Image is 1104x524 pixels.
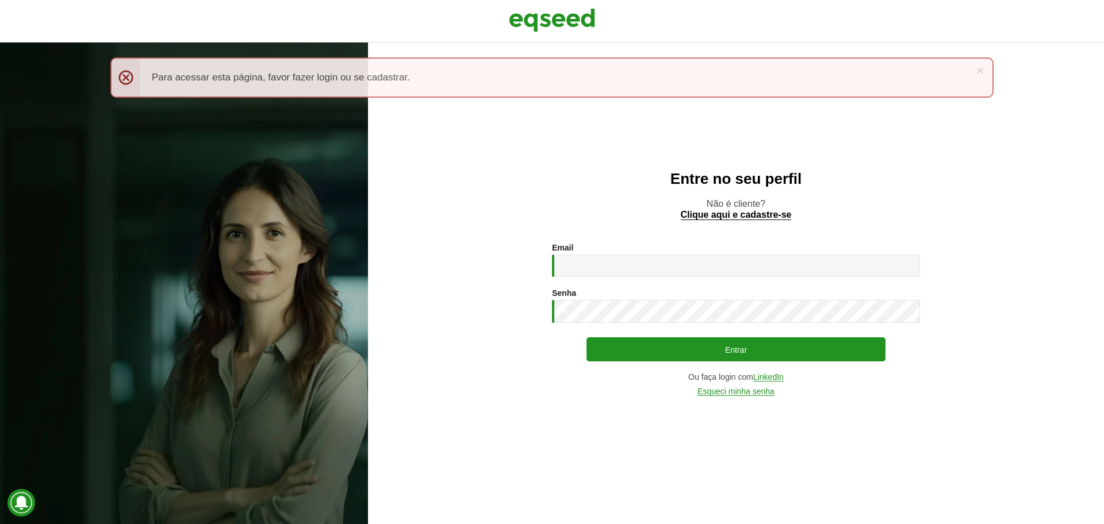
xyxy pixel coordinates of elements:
[552,289,576,297] label: Senha
[391,171,1081,187] h2: Entre no seu perfil
[697,387,775,396] a: Esqueci minha senha
[509,6,595,34] img: EqSeed Logo
[586,337,885,361] button: Entrar
[977,64,984,76] a: ×
[681,210,792,220] a: Clique aqui e cadastre-se
[391,198,1081,220] p: Não é cliente?
[753,373,784,382] a: LinkedIn
[552,244,573,252] label: Email
[110,57,994,98] div: Para acessar esta página, favor fazer login ou se cadastrar.
[552,373,920,382] div: Ou faça login com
